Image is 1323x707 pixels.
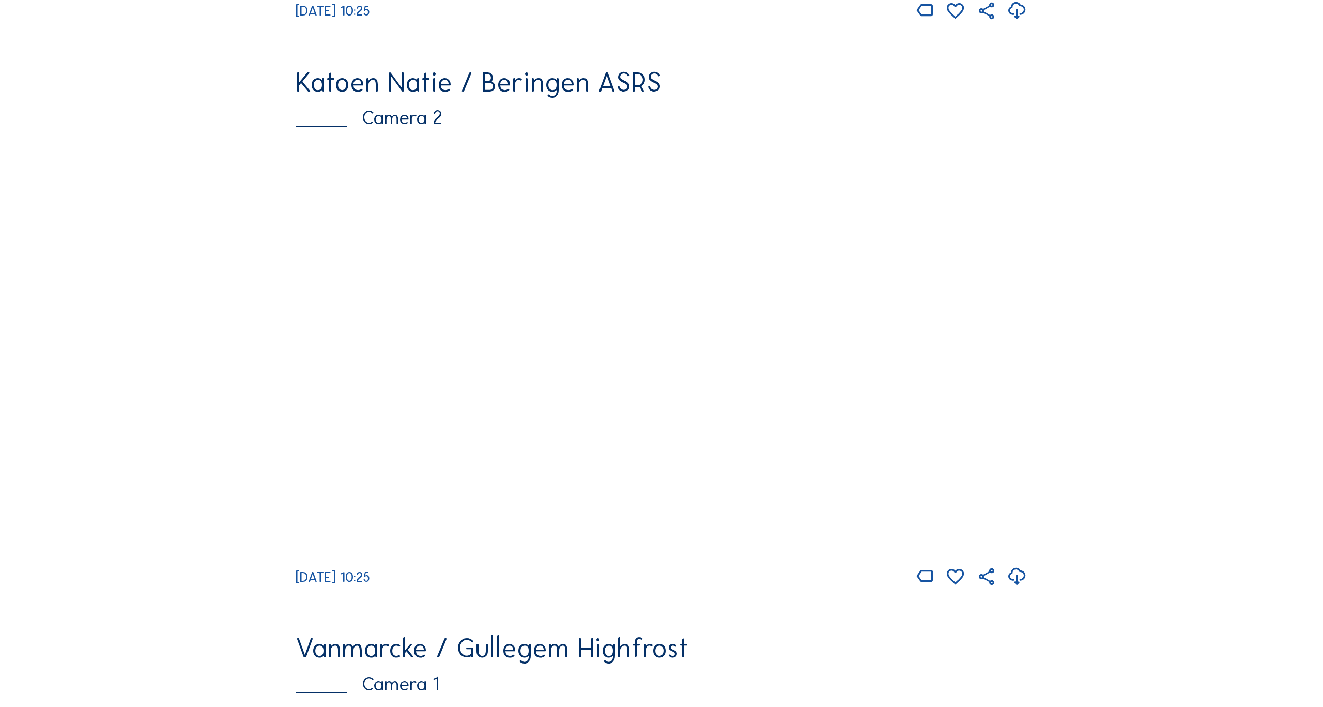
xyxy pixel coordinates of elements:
img: Image [296,144,1027,555]
div: Camera 1 [296,674,1027,694]
span: [DATE] 10:25 [296,3,370,19]
div: Vanmarcke / Gullegem Highfrost [296,634,1027,661]
div: Camera 2 [296,108,1027,127]
div: Katoen Natie / Beringen ASRS [296,68,1027,96]
span: [DATE] 10:25 [296,569,370,585]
